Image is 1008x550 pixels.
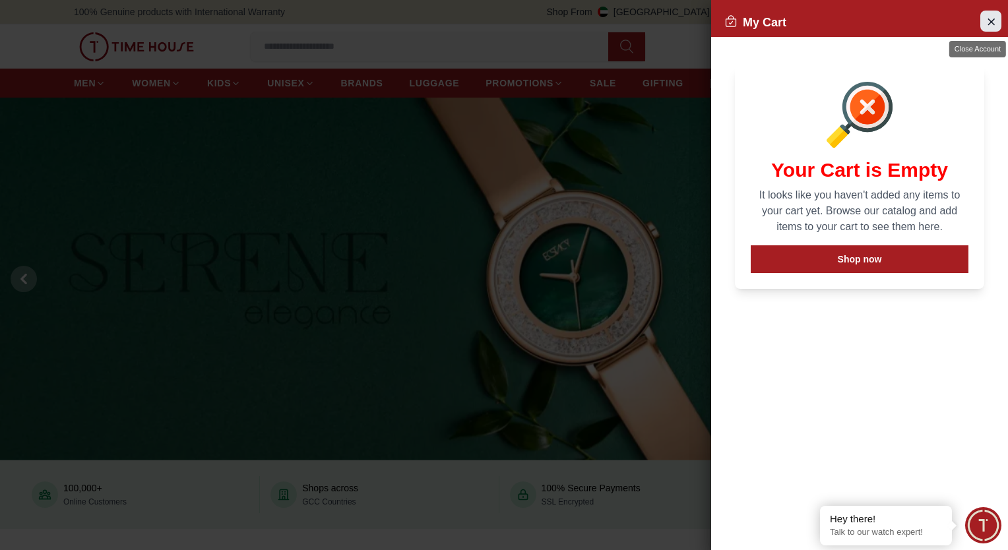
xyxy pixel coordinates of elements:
[724,13,786,32] h2: My Cart
[751,158,968,182] h1: Your Cart is Empty
[830,527,942,538] p: Talk to our watch expert!
[751,187,968,235] p: It looks like you haven't added any items to your cart yet. Browse our catalog and add items to y...
[751,245,968,273] button: Shop now
[980,11,1001,32] button: Close Account
[965,507,1001,543] div: Chat Widget
[830,512,942,526] div: Hey there!
[949,41,1006,57] div: Close Account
